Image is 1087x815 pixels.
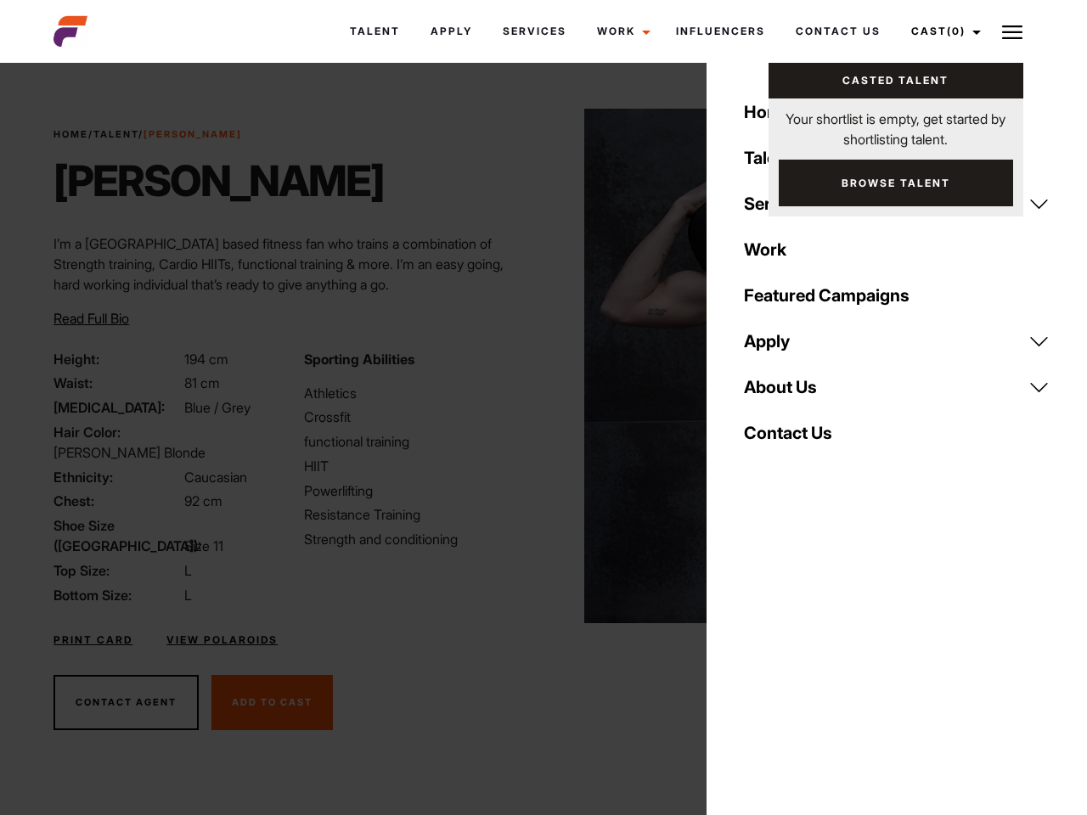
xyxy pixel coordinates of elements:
[93,128,138,140] a: Talent
[734,273,1060,318] a: Featured Campaigns
[335,8,415,54] a: Talent
[54,675,199,731] button: Contact Agent
[54,310,129,327] span: Read Full Bio
[661,8,780,54] a: Influencers
[734,135,1060,181] a: Talent
[54,444,206,461] span: [PERSON_NAME] Blonde
[734,410,1060,456] a: Contact Us
[232,696,313,708] span: Add To Cast
[769,98,1023,149] p: Your shortlist is empty, get started by shortlisting talent.
[734,364,1060,410] a: About Us
[211,675,333,731] button: Add To Cast
[780,8,896,54] a: Contact Us
[734,89,1060,135] a: Home
[184,587,192,604] span: L
[769,63,1023,98] a: Casted Talent
[54,585,181,605] span: Bottom Size:
[54,155,384,206] h1: [PERSON_NAME]
[734,181,1060,227] a: Services
[304,431,533,452] li: functional training
[1002,22,1022,42] img: Burger icon
[184,374,220,391] span: 81 cm
[54,515,181,556] span: Shoe Size ([GEOGRAPHIC_DATA]):
[734,318,1060,364] a: Apply
[184,351,228,368] span: 194 cm
[166,632,278,648] a: View Polaroids
[54,491,181,511] span: Chest:
[184,492,222,509] span: 92 cm
[54,560,181,581] span: Top Size:
[304,407,533,427] li: Crossfit
[54,308,129,329] button: Read Full Bio
[896,8,991,54] a: Cast(0)
[184,399,251,416] span: Blue / Grey
[304,529,533,549] li: Strength and conditioning
[734,227,1060,273] a: Work
[144,128,242,140] strong: [PERSON_NAME]
[487,8,582,54] a: Services
[779,160,1013,206] a: Browse Talent
[54,397,181,418] span: [MEDICAL_DATA]:
[304,456,533,476] li: HIIT
[54,422,181,442] span: Hair Color:
[54,128,88,140] a: Home
[184,469,247,486] span: Caucasian
[415,8,487,54] a: Apply
[54,127,242,142] span: / /
[54,233,533,295] p: I’m a [GEOGRAPHIC_DATA] based fitness fan who trains a combination of Strength training, Cardio H...
[304,504,533,525] li: Resistance Training
[184,537,223,554] span: Size 11
[304,481,533,501] li: Powerlifting
[184,562,192,579] span: L
[582,8,661,54] a: Work
[947,25,966,37] span: (0)
[54,349,181,369] span: Height:
[304,383,533,403] li: Athletics
[304,351,414,368] strong: Sporting Abilities
[54,467,181,487] span: Ethnicity:
[54,14,87,48] img: cropped-aefm-brand-fav-22-square.png
[54,632,132,648] a: Print Card
[54,373,181,393] span: Waist:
